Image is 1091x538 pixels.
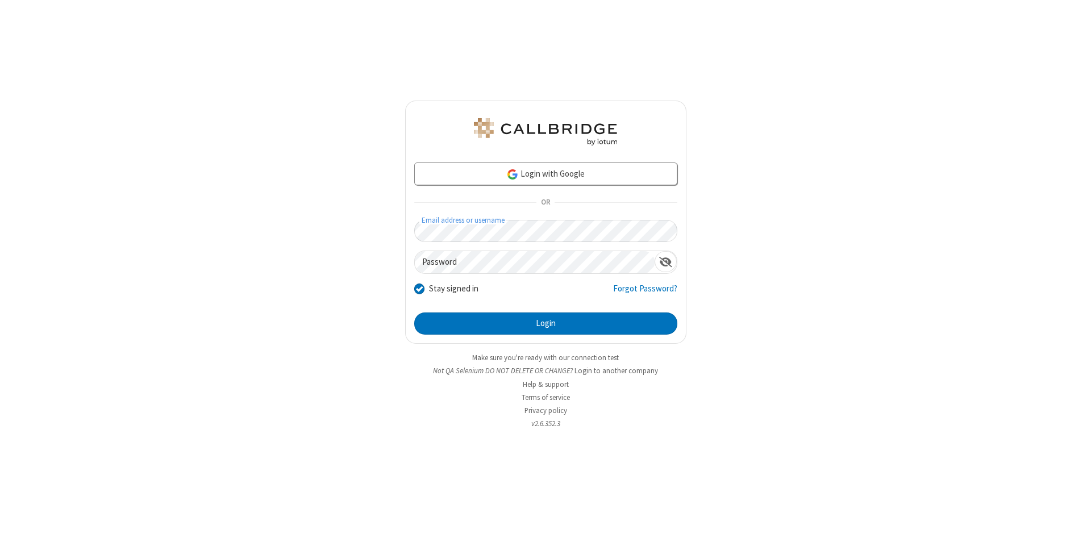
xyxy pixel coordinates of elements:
a: Login with Google [414,162,677,185]
label: Stay signed in [429,282,478,295]
img: QA Selenium DO NOT DELETE OR CHANGE [472,118,619,145]
a: Make sure you're ready with our connection test [472,353,619,362]
a: Privacy policy [524,406,567,415]
button: Login to another company [574,365,658,376]
img: google-icon.png [506,168,519,181]
input: Password [415,251,655,273]
a: Forgot Password? [613,282,677,304]
li: Not QA Selenium DO NOT DELETE OR CHANGE? [405,365,686,376]
li: v2.6.352.3 [405,418,686,429]
button: Login [414,312,677,335]
a: Terms of service [522,393,570,402]
a: Help & support [523,379,569,389]
div: Show password [655,251,677,272]
input: Email address or username [414,220,677,242]
span: OR [536,195,555,211]
iframe: Chat [1063,508,1082,530]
